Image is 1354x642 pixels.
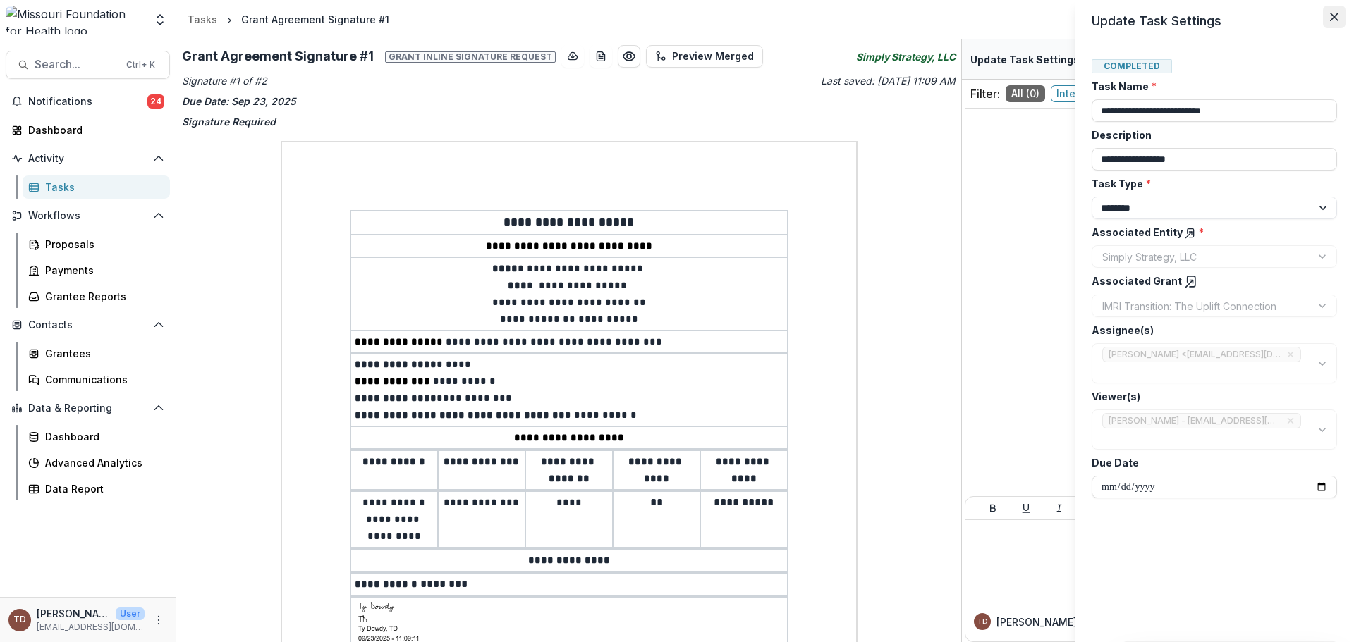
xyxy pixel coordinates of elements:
span: Completed [1092,59,1172,73]
label: Viewer(s) [1092,389,1329,404]
label: Task Type [1092,176,1329,191]
label: Associated Grant [1092,273,1329,289]
label: Description [1092,128,1329,142]
label: Assignee(s) [1092,323,1329,338]
button: Close [1323,6,1346,28]
label: Task Name [1092,79,1329,94]
label: Associated Entity [1092,225,1329,240]
label: Due Date [1092,455,1329,470]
